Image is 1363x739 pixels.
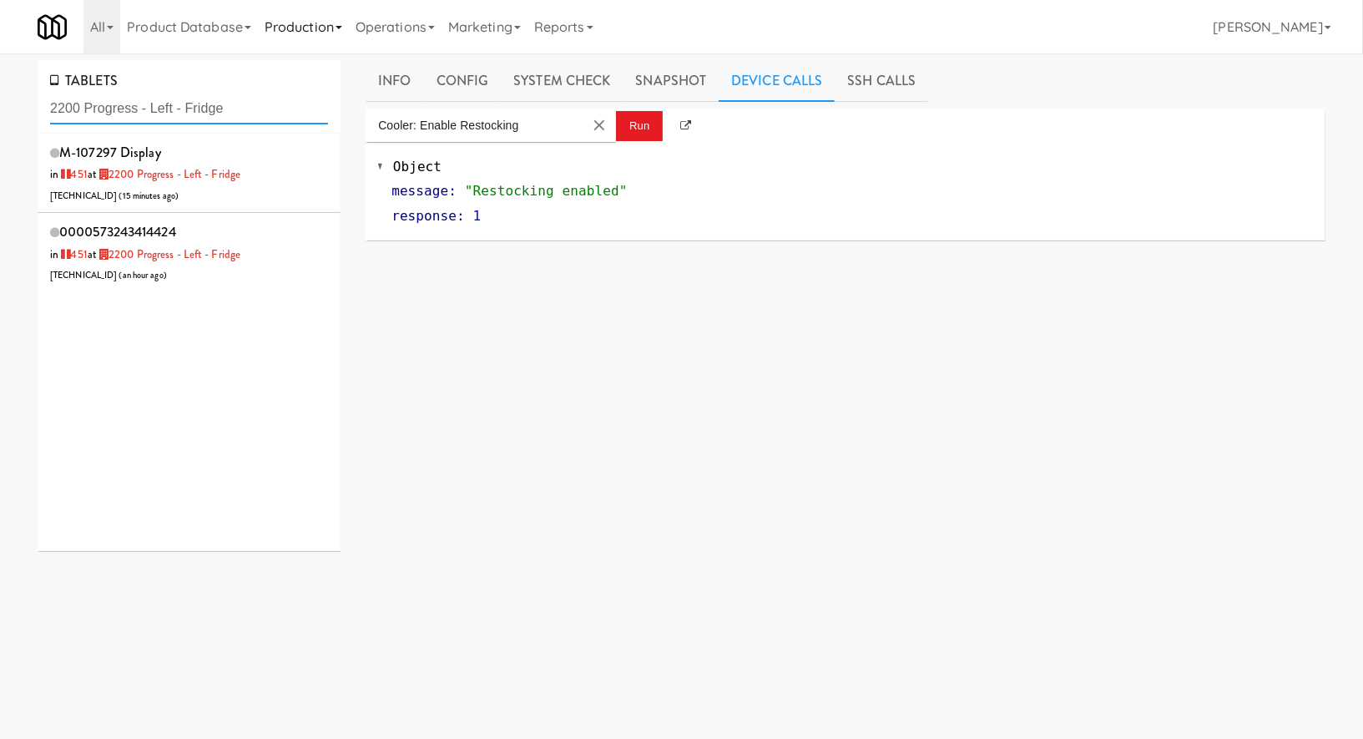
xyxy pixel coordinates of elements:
[501,60,623,102] a: System Check
[58,246,88,262] a: 451
[50,94,328,124] input: Search tablets
[587,113,612,138] button: Clear Input
[424,60,502,102] a: Config
[50,71,118,90] span: TABLETS
[50,166,88,182] span: in
[835,60,928,102] a: SSH Calls
[719,60,835,102] a: Device Calls
[473,208,482,224] span: 1
[366,60,423,102] a: Info
[391,183,448,199] span: message
[465,183,628,199] span: "Restocking enabled"
[393,159,442,175] span: Object
[38,134,341,214] li: M-107297 Displayin 451at 2200 Progress - Left - Fridge[TECHNICAL_ID] (15 minutes ago)
[457,208,465,224] span: :
[448,183,457,199] span: :
[59,222,176,241] span: 0000573243414424
[38,13,67,42] img: Micromart
[50,190,179,202] span: [TECHNICAL_ID] ( )
[123,269,164,281] span: an hour ago
[123,190,175,202] span: 15 minutes ago
[88,246,240,262] span: at
[391,208,457,224] span: response
[58,166,88,182] a: 451
[88,166,240,182] span: at
[97,246,240,262] a: 2200 Progress - Left - Fridge
[50,269,167,281] span: [TECHNICAL_ID] ( )
[38,213,341,292] li: 0000573243414424in 451at 2200 Progress - Left - Fridge[TECHNICAL_ID] (an hour ago)
[616,111,663,141] button: Run
[50,246,88,262] span: in
[366,109,583,142] input: Enter api call...
[97,166,240,182] a: 2200 Progress - Left - Fridge
[623,60,719,102] a: Snapshot
[59,143,161,162] span: M-107297 Display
